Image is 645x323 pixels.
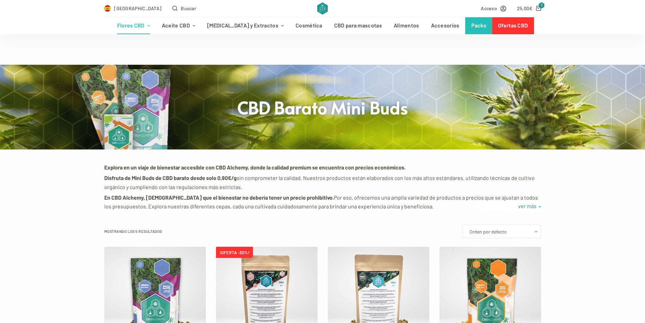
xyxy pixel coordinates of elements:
[181,4,196,12] span: Buscar
[111,17,534,34] nav: Menú de cabecera
[514,202,541,210] a: ver más
[201,17,290,34] a: [MEDICAL_DATA] y Extractos
[539,2,545,8] span: 1
[290,17,328,34] a: Cosmética
[114,4,162,12] span: [GEOGRAPHIC_DATA]
[104,4,162,12] a: Select Country
[388,17,425,34] a: Alimentos
[492,17,534,34] a: Ofertas CBD
[517,5,533,11] bdi: 25,00
[517,4,541,12] a: Carro de compra
[156,17,201,34] a: Aceite CBD
[196,96,450,118] h1: CBD Barato Mini Buds
[216,247,253,258] span: ¡OFERTA -30%!
[425,17,465,34] a: Accesorios
[465,17,492,34] a: Packs
[104,175,237,181] strong: Disfruta de Mini Buds de CBD barato desde solo 0,90€/g
[104,228,162,235] p: Mostrando los 5 resultados
[317,2,328,15] img: CBD Alchemy
[529,5,532,11] span: €
[104,194,334,201] strong: En CBD Alchemy, [DEMOGRAPHIC_DATA] que el bienestar no debería tener un precio prohibitivo.
[111,17,156,34] a: Flores CBD
[104,174,541,191] p: sin comprometer la calidad. Nuestros productos están elaborados con los más altos estándares, uti...
[328,17,388,34] a: CBD para mascotas
[463,225,541,238] select: Pedido de la tienda
[172,4,196,12] button: Abrir formulario de búsqueda
[481,4,497,12] span: Acceso
[104,5,111,12] img: ES Flag
[104,164,406,170] strong: Explora en un viaje de bienestar accesible con CBD Alchemy, donde la calidad premium se encuentra...
[104,193,541,211] p: Por eso, ofrecemos una amplia variedad de productos a precios que se ajustan a todos los presupue...
[481,4,506,12] a: Acceso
